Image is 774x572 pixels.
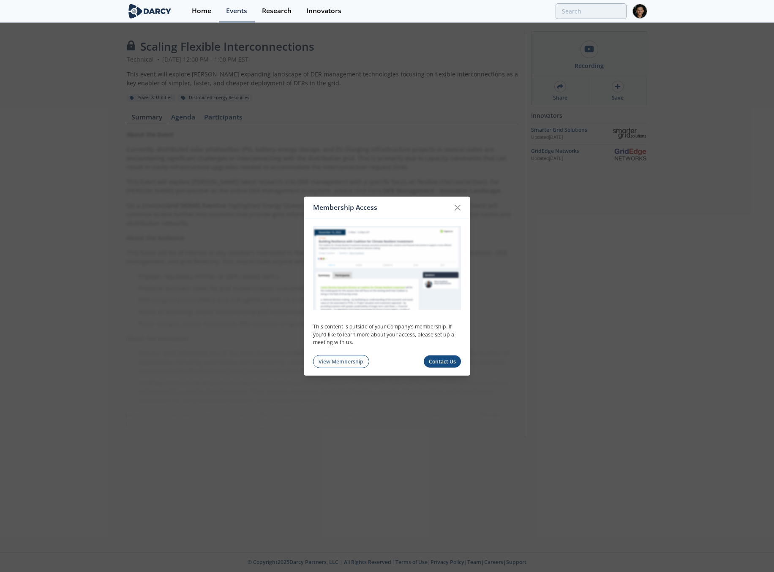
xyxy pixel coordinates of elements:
div: Innovators [306,8,341,14]
img: logo-wide.svg [127,4,173,19]
img: Membership [313,226,461,310]
p: This content is outside of your Company’s membership. If you'd like to learn more about your acce... [313,323,461,346]
img: Profile [632,4,647,19]
input: Advanced Search [556,3,627,19]
div: Home [192,8,211,14]
a: View Membership [313,355,369,368]
div: Events [226,8,247,14]
div: Membership Access [313,200,450,216]
div: Research [262,8,292,14]
a: Contact Us [424,355,461,368]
